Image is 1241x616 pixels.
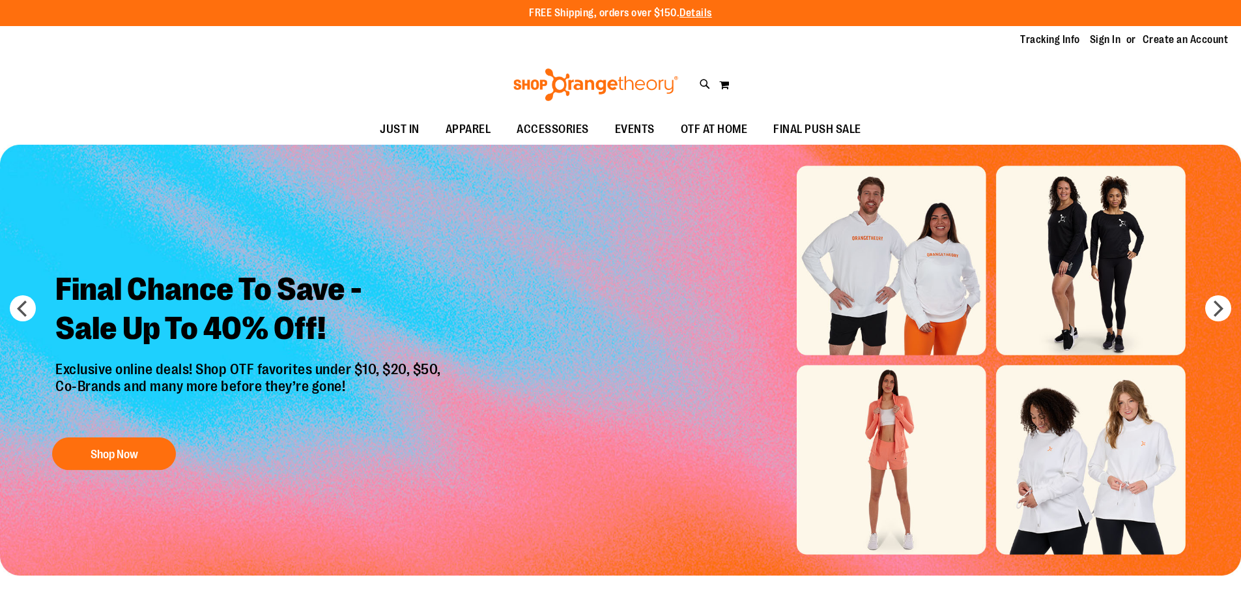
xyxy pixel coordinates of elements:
a: ACCESSORIES [504,115,602,145]
a: EVENTS [602,115,668,145]
span: ACCESSORIES [517,115,589,144]
p: Exclusive online deals! Shop OTF favorites under $10, $20, $50, Co-Brands and many more before th... [46,361,454,425]
p: FREE Shipping, orders over $150. [529,6,712,21]
span: JUST IN [380,115,420,144]
button: Shop Now [52,437,176,470]
a: APPAREL [433,115,504,145]
span: EVENTS [615,115,655,144]
a: Create an Account [1143,33,1229,47]
span: APPAREL [446,115,491,144]
a: OTF AT HOME [668,115,761,145]
button: prev [10,295,36,321]
img: Shop Orangetheory [511,68,680,101]
span: OTF AT HOME [681,115,748,144]
a: Details [679,7,712,19]
a: Sign In [1090,33,1121,47]
a: Final Chance To Save -Sale Up To 40% Off! Exclusive online deals! Shop OTF favorites under $10, $... [46,260,454,477]
span: FINAL PUSH SALE [773,115,861,144]
h2: Final Chance To Save - Sale Up To 40% Off! [46,260,454,361]
button: next [1205,295,1231,321]
a: JUST IN [367,115,433,145]
a: FINAL PUSH SALE [760,115,874,145]
a: Tracking Info [1020,33,1080,47]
